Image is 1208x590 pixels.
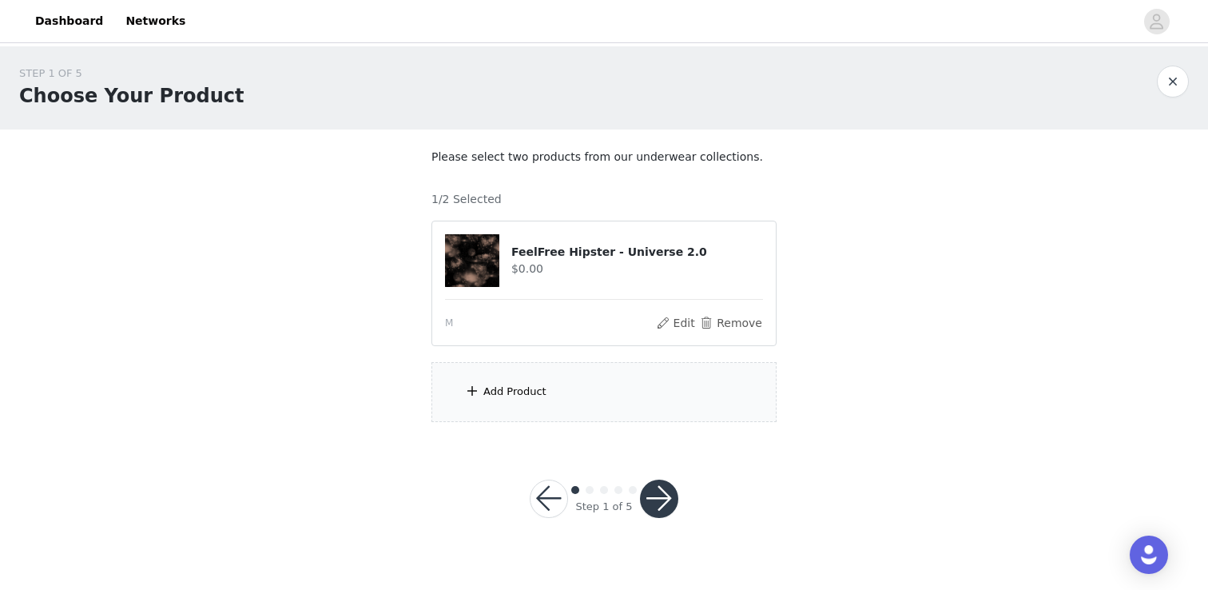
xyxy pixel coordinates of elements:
[26,3,113,39] a: Dashboard
[445,316,453,330] span: M
[575,499,632,515] div: Step 1 of 5
[655,313,696,333] button: Edit
[19,82,244,110] h1: Choose Your Product
[1149,9,1164,34] div: avatar
[431,191,502,208] h4: 1/2 Selected
[19,66,244,82] div: STEP 1 OF 5
[445,234,499,287] img: FeelFree Hipster - Universe 2.0
[483,384,546,400] div: Add Product
[511,244,763,261] h4: FeelFree Hipster - Universe 2.0
[431,149,777,165] p: Please select two products from our underwear collections.
[1130,536,1168,574] div: Open Intercom Messenger
[511,261,763,277] h4: $0.00
[116,3,195,39] a: Networks
[699,313,763,333] button: Remove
